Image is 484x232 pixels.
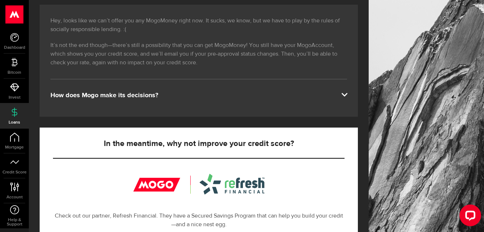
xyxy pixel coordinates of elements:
div: How does Mogo make its decisions? [50,91,347,100]
p: Check out our partner, Refresh Financial. They have a Secured Savings Program that can help you b... [53,212,345,229]
p: It’s not the end though—there’s still a possibility that you can get MogoMoney! You still have yo... [50,41,347,67]
p: Hey, looks like we can’t offer you any MogoMoney right now. It sucks, we know, but we have to pla... [50,17,347,34]
iframe: LiveChat chat widget [454,202,484,232]
h5: In the meantime, why not improve your credit score? [53,139,345,148]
